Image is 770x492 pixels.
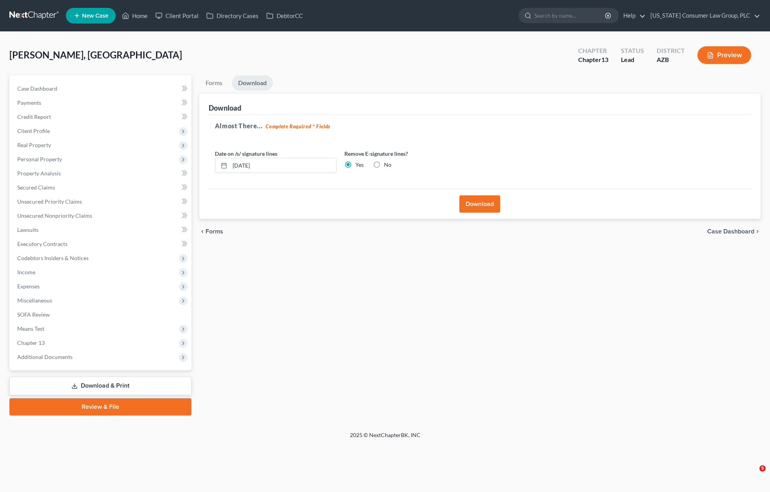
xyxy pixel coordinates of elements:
a: DebtorCC [262,9,307,23]
a: Client Portal [151,9,202,23]
i: chevron_left [199,228,206,235]
span: Property Analysis [17,170,61,177]
a: Download & Print [9,377,191,395]
span: Personal Property [17,156,62,162]
span: New Case [82,13,108,19]
button: Download [459,195,500,213]
a: Home [118,9,151,23]
span: Expenses [17,283,40,290]
a: Payments [11,96,191,110]
span: Real Property [17,142,51,148]
i: chevron_right [754,228,761,235]
a: Forms [199,75,229,91]
a: Credit Report [11,110,191,124]
span: Case Dashboard [707,228,754,235]
button: chevron_left Forms [199,228,234,235]
label: Date on /s/ signature lines [215,149,277,158]
span: Additional Documents [17,354,73,360]
a: Unsecured Priority Claims [11,195,191,209]
a: SOFA Review [11,308,191,322]
span: Unsecured Nonpriority Claims [17,212,92,219]
h5: Almost There... [215,121,745,131]
span: Payments [17,99,41,106]
label: No [384,161,391,169]
span: [PERSON_NAME], [GEOGRAPHIC_DATA] [9,49,182,60]
iframe: Intercom live chat [743,465,762,484]
label: Remove E-signature lines? [344,149,466,158]
div: Chapter [578,46,608,55]
span: Executory Contracts [17,241,67,247]
span: 5 [759,465,766,472]
span: Credit Report [17,113,51,120]
strong: Complete Required * Fields [266,123,330,129]
a: Lawsuits [11,223,191,237]
a: Secured Claims [11,180,191,195]
div: Download [209,103,241,113]
a: Help [619,9,646,23]
input: Search by name... [534,8,606,23]
span: Forms [206,228,223,235]
span: Chapter 13 [17,339,45,346]
div: AZB [657,55,685,64]
span: Means Test [17,325,44,332]
span: Income [17,269,35,275]
span: Secured Claims [17,184,55,191]
span: Case Dashboard [17,85,57,92]
a: Property Analysis [11,166,191,180]
span: Codebtors Insiders & Notices [17,255,89,261]
a: Executory Contracts [11,237,191,251]
span: Lawsuits [17,226,38,233]
div: 2025 © NextChapterBK, INC [162,431,609,445]
span: SOFA Review [17,311,50,318]
span: Miscellaneous [17,297,52,304]
input: MM/DD/YYYY [230,158,336,173]
a: Download [232,75,273,91]
a: Unsecured Nonpriority Claims [11,209,191,223]
span: Client Profile [17,128,50,134]
div: Status [621,46,644,55]
div: Chapter [578,55,608,64]
a: Case Dashboard chevron_right [707,228,761,235]
button: Preview [697,46,751,64]
label: Yes [355,161,364,169]
span: 13 [601,56,608,63]
a: Case Dashboard [11,82,191,96]
a: Review & File [9,398,191,415]
div: District [657,46,685,55]
a: Directory Cases [202,9,262,23]
span: Unsecured Priority Claims [17,198,82,205]
a: [US_STATE] Consumer Law Group, PLC [646,9,760,23]
div: Lead [621,55,644,64]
